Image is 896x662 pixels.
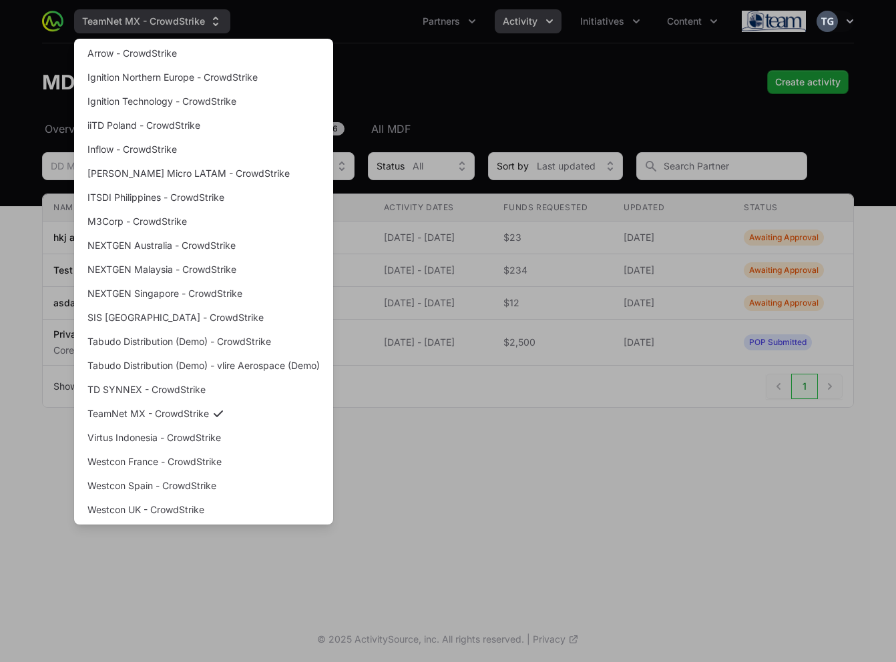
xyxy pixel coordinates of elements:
[77,450,330,474] a: Westcon France - CrowdStrike
[77,113,330,137] a: iiTD Poland - CrowdStrike
[77,426,330,450] a: Virtus Indonesia - CrowdStrike
[77,282,330,306] a: NEXTGEN Singapore - CrowdStrike
[77,402,330,426] a: TeamNet MX - CrowdStrike
[77,89,330,113] a: Ignition Technology - CrowdStrike
[77,161,330,186] a: [PERSON_NAME] Micro LATAM - CrowdStrike
[817,11,838,32] img: Timothy Greig
[77,258,330,282] a: NEXTGEN Malaysia - CrowdStrike
[77,378,330,402] a: TD SYNNEX - CrowdStrike
[77,210,330,234] a: M3Corp - CrowdStrike
[77,137,330,161] a: Inflow - CrowdStrike
[77,354,330,378] a: Tabudo Distribution (Demo) - vlire Aerospace (Demo)
[74,9,230,33] div: Supplier switch menu
[77,306,330,330] a: SIS [GEOGRAPHIC_DATA] - CrowdStrike
[77,41,330,65] a: Arrow - CrowdStrike
[77,330,330,354] a: Tabudo Distribution (Demo) - CrowdStrike
[77,234,330,258] a: NEXTGEN Australia - CrowdStrike
[77,498,330,522] a: Westcon UK - CrowdStrike
[77,186,330,210] a: ITSDI Philippines - CrowdStrike
[77,474,330,498] a: Westcon Spain - CrowdStrike
[77,65,330,89] a: Ignition Northern Europe - CrowdStrike
[63,9,726,33] div: Main navigation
